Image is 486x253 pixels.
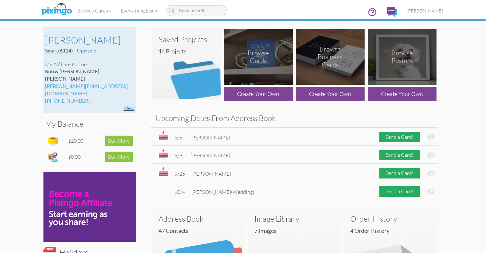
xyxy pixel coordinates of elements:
[45,35,135,45] a: [PERSON_NAME]
[224,29,293,85] img: browse-cards.png
[45,75,85,82] span: [PERSON_NAME]
[224,87,293,101] div: Create Your Own
[379,150,420,160] div: Send a Card!
[427,170,435,177] img: eye-ban.svg
[158,167,168,176] img: bday.svg
[166,5,227,16] input: Search cards
[313,45,347,69] div: Browse Business Cards
[368,87,436,101] div: Create Your Own
[155,114,433,122] h3: Upcoming Dates From Address Book
[190,152,230,159] span: [PERSON_NAME]
[158,48,219,55] h4: 14 Projects
[77,47,96,53] a: Upgrade
[124,105,135,111] a: View
[427,188,435,195] img: eye-ban.svg
[427,133,435,140] img: eye-ban.svg
[254,215,334,223] h3: Image Library
[105,136,133,146] div: Buy More
[385,49,419,65] div: Browse Posters
[350,228,435,234] h4: 4 Order History
[40,2,73,18] img: pixingo logo
[296,87,365,101] div: Create Your Own
[47,151,59,163] img: expense-icon.png
[66,149,92,165] td: $0.00
[174,152,184,159] div: 9/9
[73,3,116,19] a: Browse Cards
[158,228,243,234] h4: 47 Contacts
[296,29,365,85] img: browse-business-cards.png
[379,132,420,142] div: Send a Card!
[116,3,163,19] a: Everything Else
[191,189,254,195] span: [PERSON_NAME]
[379,186,420,197] div: Send a Card!
[174,170,185,178] div: 9/25
[174,134,184,141] div: 9/5
[387,7,397,17] img: comments.svg
[45,97,135,105] div: [PHONE_NUMBER]
[231,189,254,195] span: (Wedding)
[379,168,420,178] div: Send a Card!
[191,170,231,177] span: [PERSON_NAME]
[45,61,135,68] div: My Affiliate Partner
[45,47,74,54] a: Smart(6114)
[45,47,73,53] span: Smart
[254,228,339,234] h4: 7 images
[368,29,436,85] img: browse-posters.png
[105,152,133,162] div: Buy More
[66,133,92,149] td: $20.00
[45,83,135,97] div: [PERSON_NAME][EMAIL_ADDRESS][DOMAIN_NAME]
[47,135,59,147] img: points-icon.png
[45,120,130,128] h3: My Balance
[174,188,185,196] div: 10/4
[58,47,73,53] span: (6114)
[45,68,135,83] div: Rob & [PERSON_NAME]
[241,49,275,65] div: Browse Cards
[43,172,136,242] img: upgrade_affiliate-100.jpg
[158,131,168,140] img: bday.svg
[45,35,128,45] h2: [PERSON_NAME]
[158,215,238,223] h3: Address Book
[158,149,168,158] img: bday.svg
[158,35,214,43] h3: Saved Projects
[427,152,435,158] img: eye-ban.svg
[350,215,430,223] h3: Order History
[152,29,221,99] img: saved-projects2.png
[407,8,443,13] span: [PERSON_NAME]
[190,134,230,141] span: [PERSON_NAME]
[402,3,448,19] a: [PERSON_NAME]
